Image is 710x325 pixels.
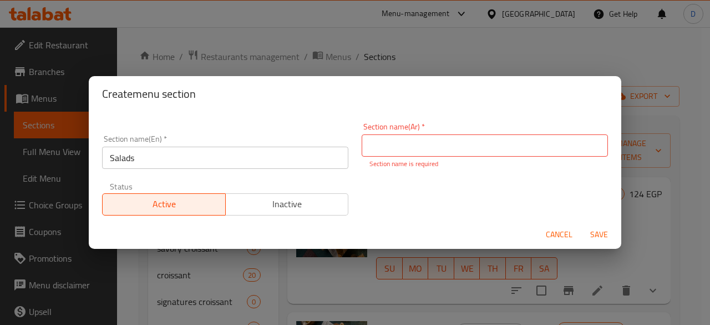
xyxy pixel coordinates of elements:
[362,134,608,157] input: Please enter section name(ar)
[107,196,221,212] span: Active
[369,159,600,169] p: Section name is required
[546,228,572,242] span: Cancel
[102,193,226,216] button: Active
[541,224,577,245] button: Cancel
[102,85,608,103] h2: Create menu section
[586,228,612,242] span: Save
[230,196,344,212] span: Inactive
[581,224,617,245] button: Save
[102,147,348,169] input: Please enter section name(en)
[225,193,349,216] button: Inactive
